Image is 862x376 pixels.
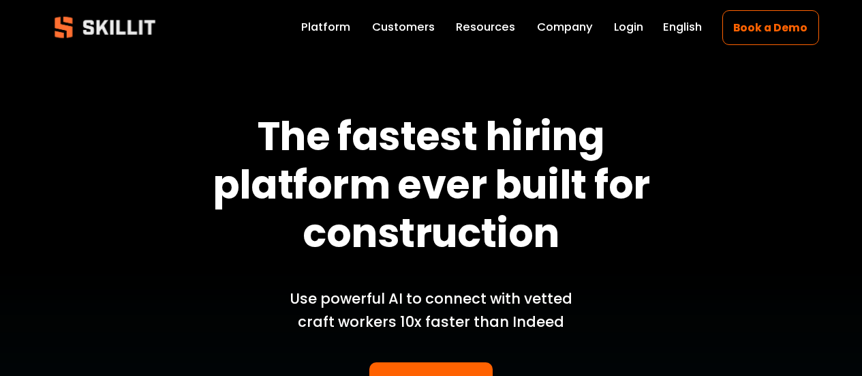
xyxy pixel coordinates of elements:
a: Login [614,18,643,37]
a: Customers [372,18,435,37]
p: Use powerful AI to connect with vetted craft workers 10x faster than Indeed [272,287,591,334]
strong: The fastest hiring platform ever built for construction [213,109,658,261]
div: language picker [663,18,702,37]
a: Company [537,18,593,37]
span: Resources [456,19,515,36]
a: folder dropdown [456,18,515,37]
a: Book a Demo [722,10,819,45]
span: English [663,19,702,36]
img: Skillit [43,7,167,48]
a: Platform [301,18,350,37]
